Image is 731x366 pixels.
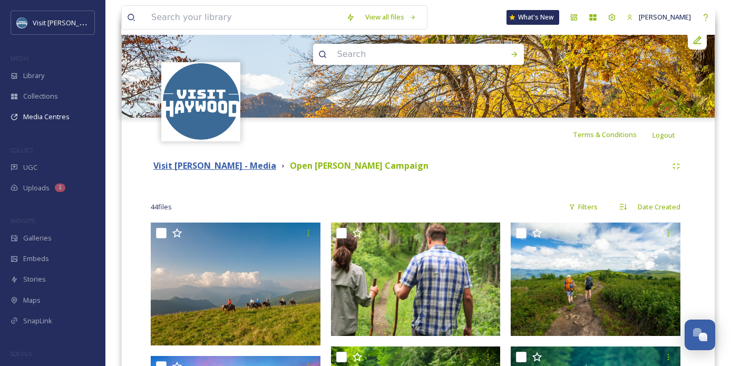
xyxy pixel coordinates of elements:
img: images.png [163,63,239,140]
a: View all files [360,7,422,27]
span: Terms & Conditions [573,130,637,139]
span: MEDIA [11,54,29,62]
span: Logout [652,130,675,140]
span: COLLECT [11,146,33,154]
button: Open Chat [685,320,715,350]
span: [PERSON_NAME] [639,12,691,22]
img: MaggieValley.jpg [151,223,320,345]
span: SOCIALS [11,350,32,358]
span: Media Centres [23,112,70,122]
img: LakeJunaluskaLifestyleFall004.jpg [122,23,715,118]
div: Filters [563,197,603,217]
span: Collections [23,91,58,101]
span: WIDGETS [11,217,35,225]
img: swag-hiking-woods-09.jpg [331,223,501,336]
span: Library [23,71,44,81]
a: Terms & Conditions [573,128,652,141]
strong: Open [PERSON_NAME] Campaign [290,160,428,171]
a: What's New [506,10,559,25]
span: SnapLink [23,316,52,326]
input: Search your library [146,6,341,29]
span: Uploads [23,183,50,193]
img: DSC05518.jpg [511,223,680,336]
input: Search [332,43,476,66]
img: images.png [17,17,27,28]
span: Stories [23,274,46,284]
div: 1 [55,184,65,192]
span: Embeds [23,254,49,264]
span: Maps [23,295,41,305]
span: 44 file s [151,202,172,212]
span: UGC [23,162,37,172]
a: [PERSON_NAME] [621,7,696,27]
span: Visit [PERSON_NAME] [33,17,100,27]
div: Date Created [632,197,686,217]
strong: Visit [PERSON_NAME] - Media [153,160,276,171]
span: Galleries [23,233,52,243]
